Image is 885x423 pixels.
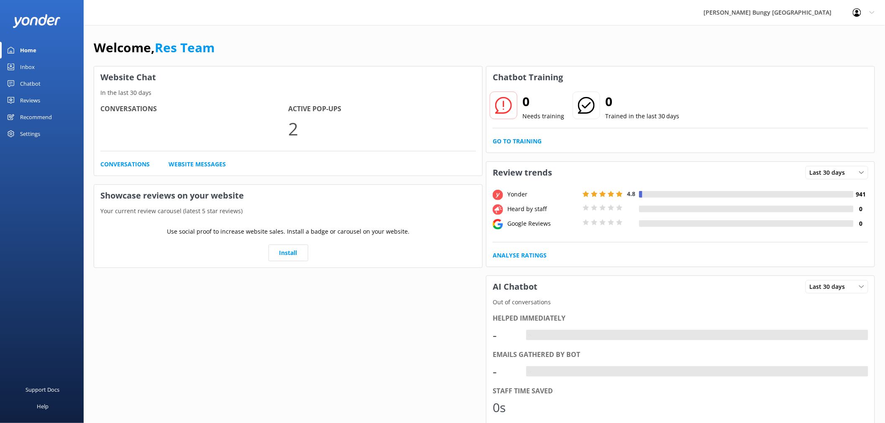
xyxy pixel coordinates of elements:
div: Helped immediately [493,313,868,324]
div: Help [37,398,49,415]
div: Chatbot [20,75,41,92]
h1: Welcome, [94,38,215,58]
span: Last 30 days [810,168,850,177]
div: Yonder [505,190,581,199]
a: Analyse Ratings [493,251,547,260]
h3: Website Chat [94,66,482,88]
p: Needs training [522,112,564,121]
div: Google Reviews [505,219,581,228]
div: - [526,330,532,341]
div: Inbox [20,59,35,75]
div: - [493,325,518,345]
span: 4.8 [627,190,635,198]
div: - [526,366,532,377]
p: Trained in the last 30 days [605,112,680,121]
div: Reviews [20,92,40,109]
h4: 0 [854,219,868,228]
h3: Chatbot Training [486,66,569,88]
p: Use social proof to increase website sales. Install a badge or carousel on your website. [167,227,409,236]
div: Emails gathered by bot [493,349,868,360]
p: Your current review carousel (latest 5 star reviews) [94,206,482,216]
div: Recommend [20,109,52,125]
h4: 0 [854,204,868,214]
a: Conversations [100,160,150,169]
h3: Showcase reviews on your website [94,185,482,206]
a: Res Team [155,39,215,56]
div: Support Docs [26,381,60,398]
p: In the last 30 days [94,88,482,97]
h3: AI Chatbot [486,276,544,298]
div: Heard by staff [505,204,581,214]
div: Home [20,42,36,59]
div: - [493,362,518,382]
h4: Active Pop-ups [288,104,476,115]
h3: Review trends [486,162,558,183]
div: Settings [20,125,40,142]
a: Website Messages [169,160,226,169]
h2: 0 [522,92,564,112]
div: 0s [493,398,518,418]
h4: 941 [854,190,868,199]
a: Install [269,245,308,261]
p: 2 [288,115,476,143]
img: yonder-white-logo.png [13,14,61,28]
div: Staff time saved [493,386,868,397]
h4: Conversations [100,104,288,115]
a: Go to Training [493,137,542,146]
span: Last 30 days [810,282,850,291]
h2: 0 [605,92,680,112]
p: Out of conversations [486,298,875,307]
